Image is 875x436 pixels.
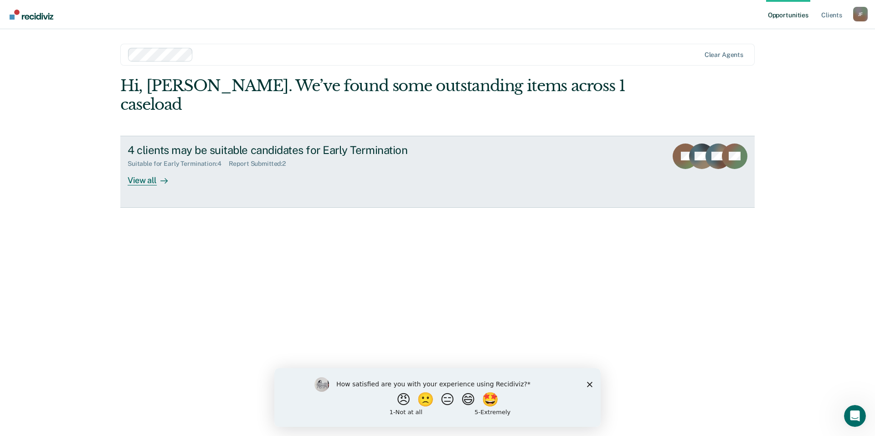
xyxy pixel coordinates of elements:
img: Recidiviz [10,10,53,20]
div: J F [853,7,868,21]
button: Profile dropdown button [853,7,868,21]
iframe: Survey by Kim from Recidiviz [274,368,601,427]
div: Hi, [PERSON_NAME]. We’ve found some outstanding items across 1 caseload [120,77,628,114]
div: Suitable for Early Termination : 4 [128,160,229,168]
a: 4 clients may be suitable candidates for Early TerminationSuitable for Early Termination:4Report ... [120,136,755,208]
div: 4 clients may be suitable candidates for Early Termination [128,144,448,157]
iframe: Intercom live chat [844,405,866,427]
div: Report Submitted : 2 [229,160,293,168]
div: Clear agents [705,51,743,59]
div: View all [128,168,179,185]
